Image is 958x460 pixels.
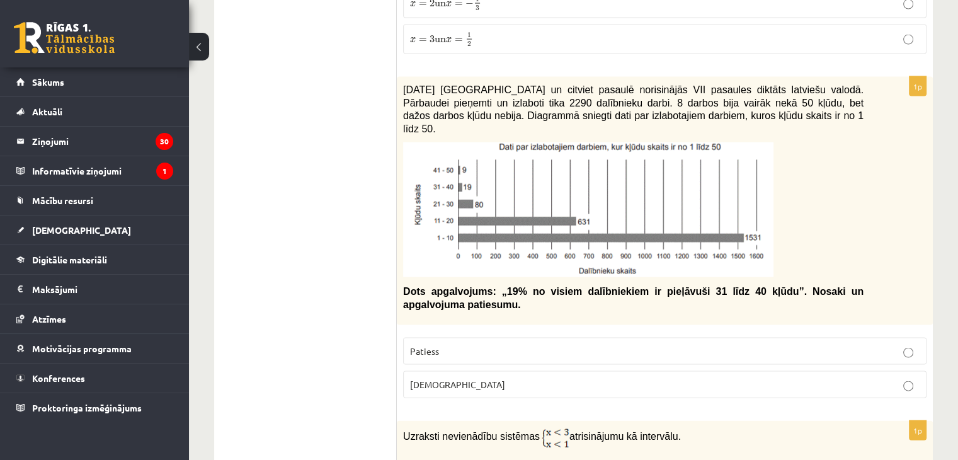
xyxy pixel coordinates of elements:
legend: Maksājumi [32,275,173,304]
img: QIBwSCwaj0gWBxEQMIhKhAVJHbJCChP0wtB+AlMA62LoVKkpjGBBqqKkwtPAI9wEwO9A43hNFDJnACMRFUMbB0QcBXQcYUQqS... [542,427,569,448]
span: 3 [476,6,479,11]
a: Informatīvie ziņojumi1 [16,156,173,185]
p: 1p [909,420,927,440]
a: Aktuāli [16,97,173,126]
span: Sākums [32,76,64,88]
span: 1 [467,32,471,38]
span: x [410,1,416,7]
p: 1p [909,76,927,96]
span: x [410,37,416,43]
span: 2 [467,42,471,47]
span: x [446,1,452,7]
span: Mācību resursi [32,195,93,206]
span: Atzīmes [32,313,66,325]
span: un [435,1,446,7]
span: atrisinājumu kā intervālu. [569,431,681,442]
a: [DEMOGRAPHIC_DATA] [16,216,173,244]
a: Atzīmes [16,304,173,333]
span: Aktuāli [32,106,62,117]
span: = [419,3,427,6]
span: Dots apgalvojums: „19% no visiem dalībniekiem ir pieļāvuši 31 līdz 40 kļūdu”. Nosaki un apgalvoju... [403,286,864,310]
a: Rīgas 1. Tālmācības vidusskola [14,22,115,54]
span: Konferences [32,372,85,384]
a: Maksājumi [16,275,173,304]
a: Motivācijas programma [16,334,173,363]
span: x [446,37,452,43]
span: = [455,38,463,42]
span: Motivācijas programma [32,343,132,354]
a: Proktoringa izmēģinājums [16,393,173,422]
span: Uzraksti nevienādību sistēmas [403,431,540,442]
span: 3 [430,35,435,43]
img: Attēls, kurā ir teksts, ekrānuzņēmums, rinda, skice Mākslīgā intelekta ģenerēts saturs var būt ne... [403,142,773,277]
a: Sākums [16,67,173,96]
a: Konferences [16,364,173,393]
i: 30 [156,133,173,150]
a: Digitālie materiāli [16,245,173,274]
span: [DEMOGRAPHIC_DATA] [410,379,505,390]
span: Patiess [410,345,439,357]
a: Ziņojumi30 [16,127,173,156]
span: Digitālie materiāli [32,254,107,265]
a: Mācību resursi [16,186,173,215]
span: un [435,37,446,43]
legend: Ziņojumi [32,127,173,156]
i: 1 [156,163,173,180]
legend: Informatīvie ziņojumi [32,156,173,185]
input: [DEMOGRAPHIC_DATA] [903,381,913,391]
span: Proktoringa izmēģinājums [32,402,142,413]
span: [DATE] [GEOGRAPHIC_DATA] un citviet pasaulē norisinājās VII pasaules diktāts latviešu valodā. Pār... [403,84,864,134]
span: = [455,3,463,6]
span: = [419,38,427,42]
input: Patiess [903,348,913,358]
span: [DEMOGRAPHIC_DATA] [32,224,131,236]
